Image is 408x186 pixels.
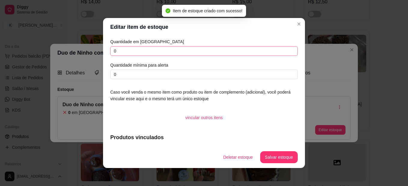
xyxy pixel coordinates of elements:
[181,112,228,124] button: vincular outros itens
[218,151,258,163] button: Deletar estoque
[294,19,304,29] button: Close
[110,62,298,68] article: Quantidade mínima para alerta
[173,8,242,13] span: Item de estoque criado com sucesso!
[103,18,305,36] header: Editar item de estoque
[166,8,170,13] span: check-circle
[260,151,298,163] button: Salvar estoque
[110,133,298,142] article: Produtos vinculados
[110,89,298,102] article: Caso você venda o mesmo item como produto ou item de complemento (adicional), você poderá vincula...
[110,38,298,45] article: Quantidade em [GEOGRAPHIC_DATA]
